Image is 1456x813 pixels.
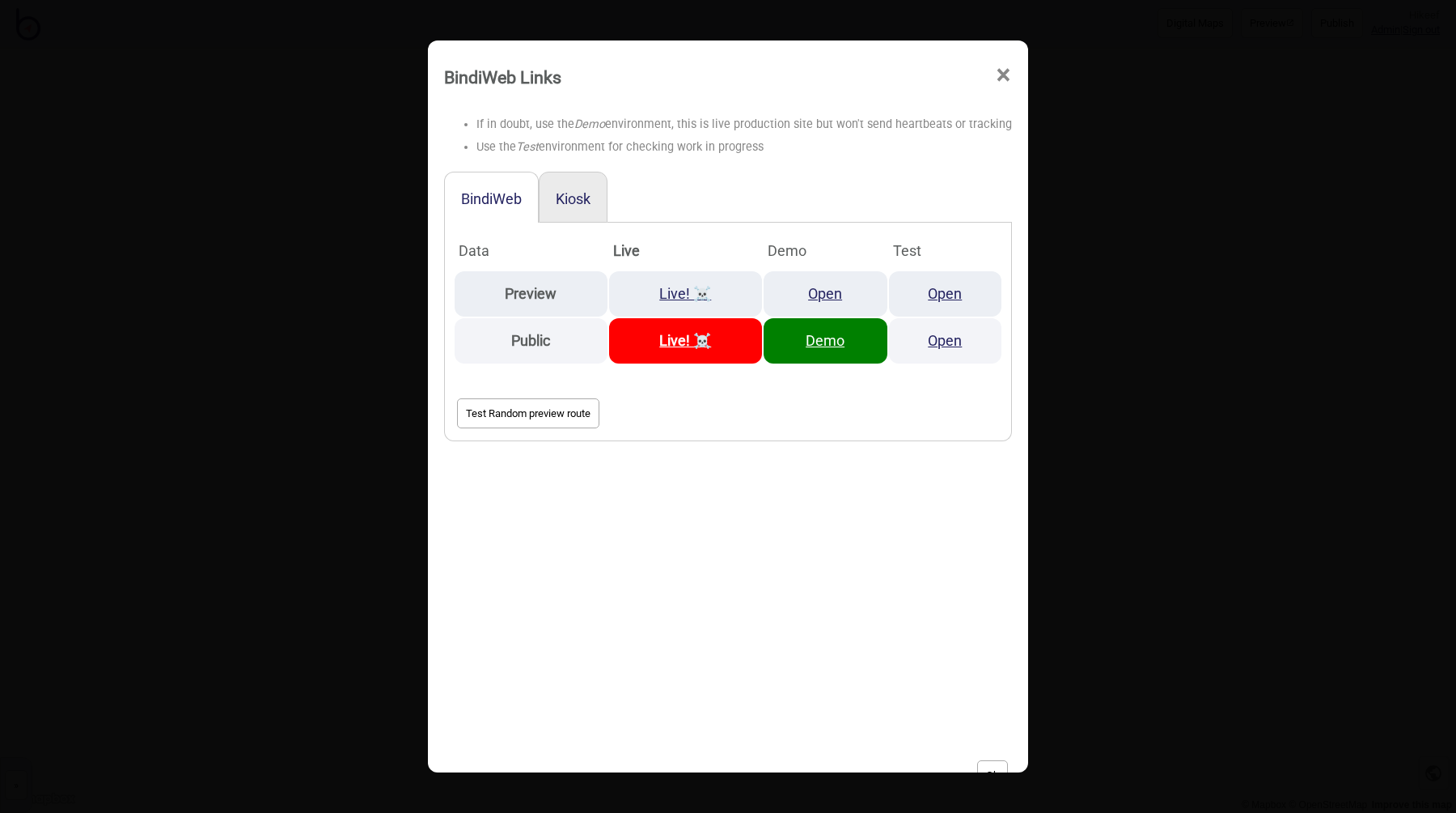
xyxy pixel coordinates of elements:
[511,332,550,349] strong: Public
[505,285,557,302] strong: Preview
[476,136,1012,160] li: Use the environment for checking work in progress
[806,332,844,349] a: Demo
[455,232,607,270] th: Data
[808,285,842,302] a: Open
[977,760,1008,790] button: Ok
[457,398,599,428] button: Test Random preview route
[928,332,962,349] a: Open
[659,332,711,349] a: Live! ☠️
[516,140,539,154] i: Test
[556,190,590,207] button: Kiosk
[764,232,887,270] th: Demo
[613,242,640,259] strong: Live
[659,285,711,302] a: Live! ☠️
[995,49,1012,102] span: ×
[444,60,561,95] div: BindiWeb Links
[574,117,605,131] i: Demo
[461,190,522,207] button: BindiWeb
[889,232,1001,270] th: Test
[928,285,962,302] a: Open
[476,113,1012,137] li: If in doubt, use the environment, this is live production site but won't send heartbeats or tracking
